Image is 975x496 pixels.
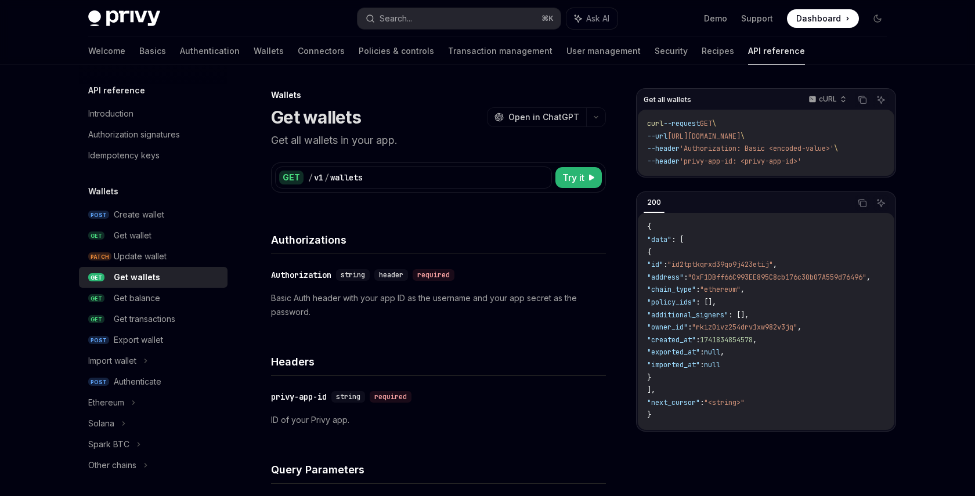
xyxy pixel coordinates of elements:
[79,124,228,145] a: Authorization signatures
[655,37,688,65] a: Security
[704,360,720,370] span: null
[79,288,228,309] a: GETGet balance
[271,132,606,149] p: Get all wallets in your app.
[684,273,688,282] span: :
[380,12,412,26] div: Search...
[79,145,228,166] a: Idempotency keys
[114,375,161,389] div: Authenticate
[647,285,696,294] span: "chain_type"
[79,246,228,267] a: PATCHUpdate wallet
[88,10,160,27] img: dark logo
[700,347,704,357] span: :
[562,171,584,184] span: Try it
[647,373,651,382] span: }
[88,315,104,324] span: GET
[114,312,175,326] div: Get transactions
[644,95,691,104] span: Get all wallets
[114,270,160,284] div: Get wallets
[700,285,741,294] span: "ethereum"
[647,310,728,320] span: "additional_signers"
[873,92,889,107] button: Ask AI
[541,14,554,23] span: ⌘ K
[79,267,228,288] a: GETGet wallets
[79,371,228,392] a: POSTAuthenticate
[647,273,684,282] span: "address"
[647,385,655,394] span: ],
[271,232,606,248] h4: Authorizations
[873,195,889,211] button: Ask AI
[647,398,700,407] span: "next_cursor"
[88,378,109,386] span: POST
[566,37,641,65] a: User management
[741,13,773,24] a: Support
[88,184,118,198] h5: Wallets
[866,273,871,282] span: ,
[647,144,680,153] span: --header
[370,391,411,403] div: required
[712,119,716,128] span: \
[667,260,773,269] span: "id2tptkqrxd39qo9j423etij"
[796,13,841,24] span: Dashboard
[88,336,109,345] span: POST
[855,92,870,107] button: Copy the contents from the code block
[271,107,361,128] h1: Get wallets
[644,195,665,209] div: 200
[88,294,104,303] span: GET
[88,231,104,240] span: GET
[487,107,586,127] button: Open in ChatGPT
[88,417,114,430] div: Solana
[139,37,166,65] a: Basics
[298,37,345,65] a: Connectors
[700,360,704,370] span: :
[647,410,651,419] span: }
[271,269,331,281] div: Authorization
[667,132,741,141] span: [URL][DOMAIN_NAME]
[704,13,727,24] a: Demo
[271,462,606,477] h4: Query Parameters
[647,248,651,257] span: {
[647,360,700,370] span: "imported_at"
[79,225,228,246] a: GETGet wallet
[79,309,228,330] a: GETGet transactions
[88,128,180,142] div: Authorization signatures
[324,172,329,183] div: /
[114,208,164,222] div: Create wallet
[271,413,606,427] p: ID of your Privy app.
[79,103,228,124] a: Introduction
[692,323,797,332] span: "rkiz0ivz254drv1xw982v3jq"
[741,132,745,141] span: \
[566,8,617,29] button: Ask AI
[88,211,109,219] span: POST
[647,335,696,345] span: "created_at"
[663,260,667,269] span: :
[688,323,692,332] span: :
[704,347,720,357] span: null
[868,9,887,28] button: Toggle dark mode
[647,222,651,231] span: {
[88,354,136,368] div: Import wallet
[647,323,688,332] span: "owner_id"
[508,111,579,123] span: Open in ChatGPT
[680,144,834,153] span: 'Authorization: Basic <encoded-value>'
[647,157,680,166] span: --header
[720,347,724,357] span: ,
[647,347,700,357] span: "exported_at"
[114,291,160,305] div: Get balance
[696,335,700,345] span: :
[114,229,151,242] div: Get wallet
[647,119,663,128] span: curl
[359,37,434,65] a: Policies & controls
[773,260,777,269] span: ,
[555,167,602,188] button: Try it
[671,235,684,244] span: : [
[413,269,454,281] div: required
[748,37,805,65] a: API reference
[379,270,403,280] span: header
[663,119,700,128] span: --request
[797,323,801,332] span: ,
[308,172,313,183] div: /
[647,235,671,244] span: "data"
[271,354,606,370] h4: Headers
[696,298,716,307] span: : [],
[700,119,712,128] span: GET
